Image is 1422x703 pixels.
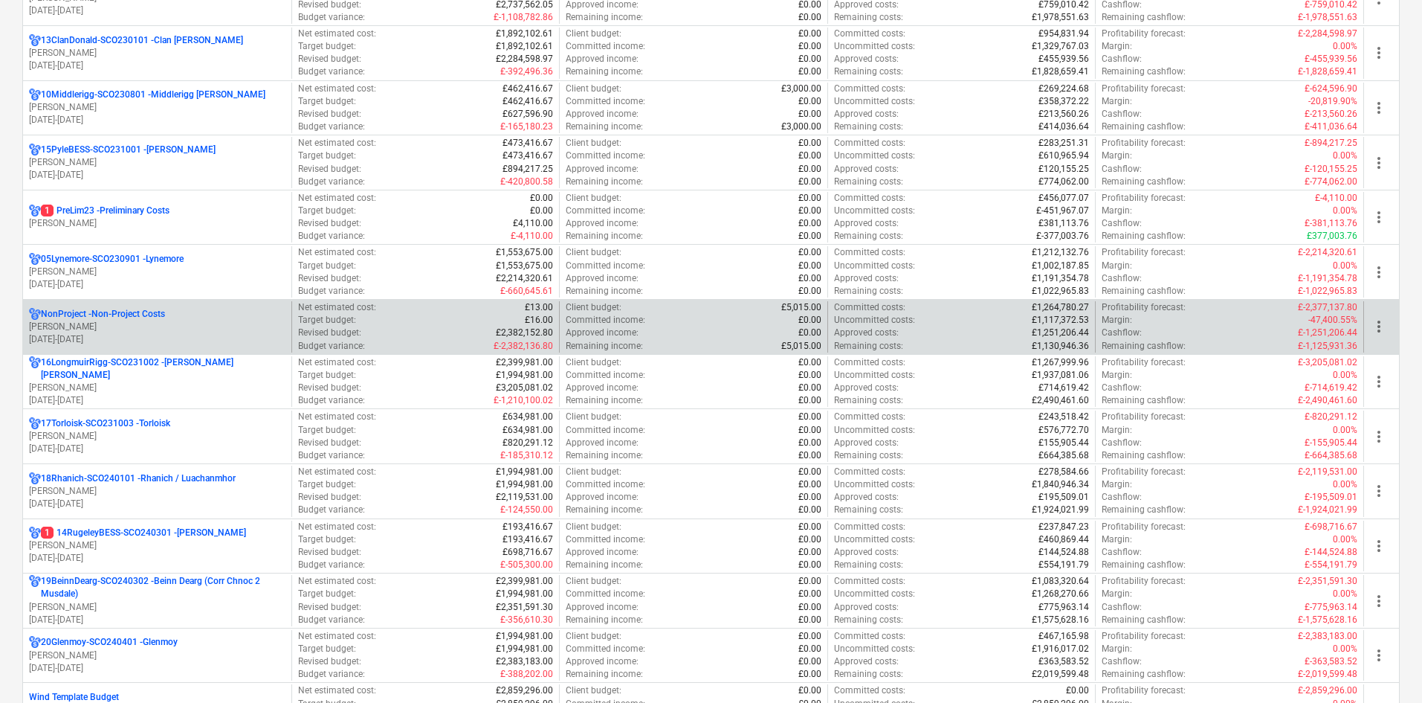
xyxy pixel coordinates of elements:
div: 114RugeleyBESS-SCO240301 -[PERSON_NAME][PERSON_NAME][DATE]-[DATE] [29,527,285,565]
p: £0.00 [530,192,553,205]
p: £1,892,102.61 [496,28,553,40]
p: Remaining costs : [834,121,903,133]
p: Remaining cashflow : [1102,11,1186,24]
p: Remaining costs : [834,230,903,243]
p: £473,416.67 [502,150,553,162]
p: Remaining cashflow : [1102,230,1186,243]
p: [DATE] - [DATE] [29,60,285,72]
p: Cashflow : [1102,53,1142,65]
p: £0.00 [798,230,821,243]
p: £0.00 [798,163,821,176]
p: [PERSON_NAME] [29,430,285,443]
p: £0.00 [798,95,821,108]
p: Target budget : [298,314,356,327]
p: Client budget : [566,356,621,369]
p: 20Glenmoy-SCO240401 - Glenmoy [41,636,178,649]
p: Profitability forecast : [1102,301,1186,314]
p: £0.00 [798,205,821,217]
div: 20Glenmoy-SCO240401 -Glenmoy[PERSON_NAME][DATE]-[DATE] [29,636,285,674]
p: Budget variance : [298,230,365,243]
p: Approved costs : [834,327,899,339]
p: £1,212,132.76 [1032,246,1089,259]
p: Committed costs : [834,83,905,95]
p: Cashflow : [1102,327,1142,339]
p: £894,217.25 [502,163,553,176]
p: £0.00 [530,205,553,217]
p: £0.00 [798,272,821,285]
p: Profitability forecast : [1102,192,1186,205]
p: Committed costs : [834,137,905,150]
p: £-1,108,782.86 [494,11,553,24]
p: Uncommitted costs : [834,314,915,327]
p: Net estimated cost : [298,83,376,95]
p: Revised budget : [298,272,361,285]
p: £0.00 [798,192,821,205]
p: £-660,645.61 [500,285,553,298]
p: Margin : [1102,150,1132,162]
p: Margin : [1102,369,1132,382]
p: Remaining income : [566,11,643,24]
p: £-451,967.07 [1036,205,1089,217]
span: more_vert [1370,318,1388,336]
p: £358,372.22 [1038,95,1089,108]
p: £462,416.67 [502,95,553,108]
p: Approved costs : [834,272,899,285]
p: Approved costs : [834,108,899,121]
p: Uncommitted costs : [834,150,915,162]
p: Remaining cashflow : [1102,176,1186,188]
p: [PERSON_NAME] [29,266,285,278]
p: £3,000.00 [781,83,821,95]
p: 10Middlerigg-SCO230801 - Middlerigg [PERSON_NAME] [41,89,265,101]
p: 13ClanDonald-SCO230101 - Clan [PERSON_NAME] [41,34,243,47]
p: 0.00% [1333,40,1357,53]
p: Committed costs : [834,301,905,314]
p: £610,965.94 [1038,150,1089,162]
p: [DATE] - [DATE] [29,614,285,626]
p: Uncommitted costs : [834,205,915,217]
p: £-2,377,137.80 [1298,301,1357,314]
p: £1,553,675.00 [496,260,553,272]
p: 0.00% [1333,150,1357,162]
p: Margin : [1102,314,1132,327]
span: more_vert [1370,99,1388,117]
p: Committed income : [566,95,645,108]
iframe: Chat Widget [1348,632,1422,703]
p: £1,892,102.61 [496,40,553,53]
div: NonProject -Non-Project Costs[PERSON_NAME][DATE]-[DATE] [29,308,285,346]
span: more_vert [1370,373,1388,391]
div: 13ClanDonald-SCO230101 -Clan [PERSON_NAME][PERSON_NAME][DATE]-[DATE] [29,34,285,72]
p: Approved income : [566,327,639,339]
p: £1,251,206.44 [1032,327,1089,339]
p: £0.00 [798,28,821,40]
p: Uncommitted costs : [834,95,915,108]
p: £0.00 [798,53,821,65]
p: Budget variance : [298,176,365,188]
p: Client budget : [566,246,621,259]
p: Budget variance : [298,285,365,298]
p: Cashflow : [1102,217,1142,230]
div: Project has multi currencies enabled [29,253,41,266]
p: £0.00 [798,11,821,24]
p: £-774,062.00 [1305,176,1357,188]
p: £-1,191,354.78 [1298,272,1357,285]
p: Budget variance : [298,340,365,353]
p: [PERSON_NAME] [29,321,285,333]
p: £16.00 [525,314,553,327]
p: 16LongmuirRigg-SCO231002 - [PERSON_NAME] [PERSON_NAME] [41,356,285,382]
p: [PERSON_NAME] [29,101,285,114]
p: Committed income : [566,260,645,272]
p: Remaining costs : [834,285,903,298]
p: £1,937,081.06 [1032,369,1089,382]
div: 18Rhanich-SCO240101 -Rhanich / Luachanmhor[PERSON_NAME][DATE]-[DATE] [29,472,285,510]
p: 19BeinnDearg-SCO240302 - Beinn Dearg (Corr Chnoc 2 Musdale) [41,575,285,600]
p: Client budget : [566,28,621,40]
p: £2,399,981.00 [496,356,553,369]
p: £-381,113.76 [1305,217,1357,230]
p: Committed costs : [834,192,905,205]
p: Approved income : [566,217,639,230]
p: £1,828,659.41 [1032,65,1089,78]
span: more_vert [1370,428,1388,446]
span: 1 [41,527,54,539]
p: £0.00 [798,369,821,382]
p: £-1,251,206.44 [1298,327,1357,339]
